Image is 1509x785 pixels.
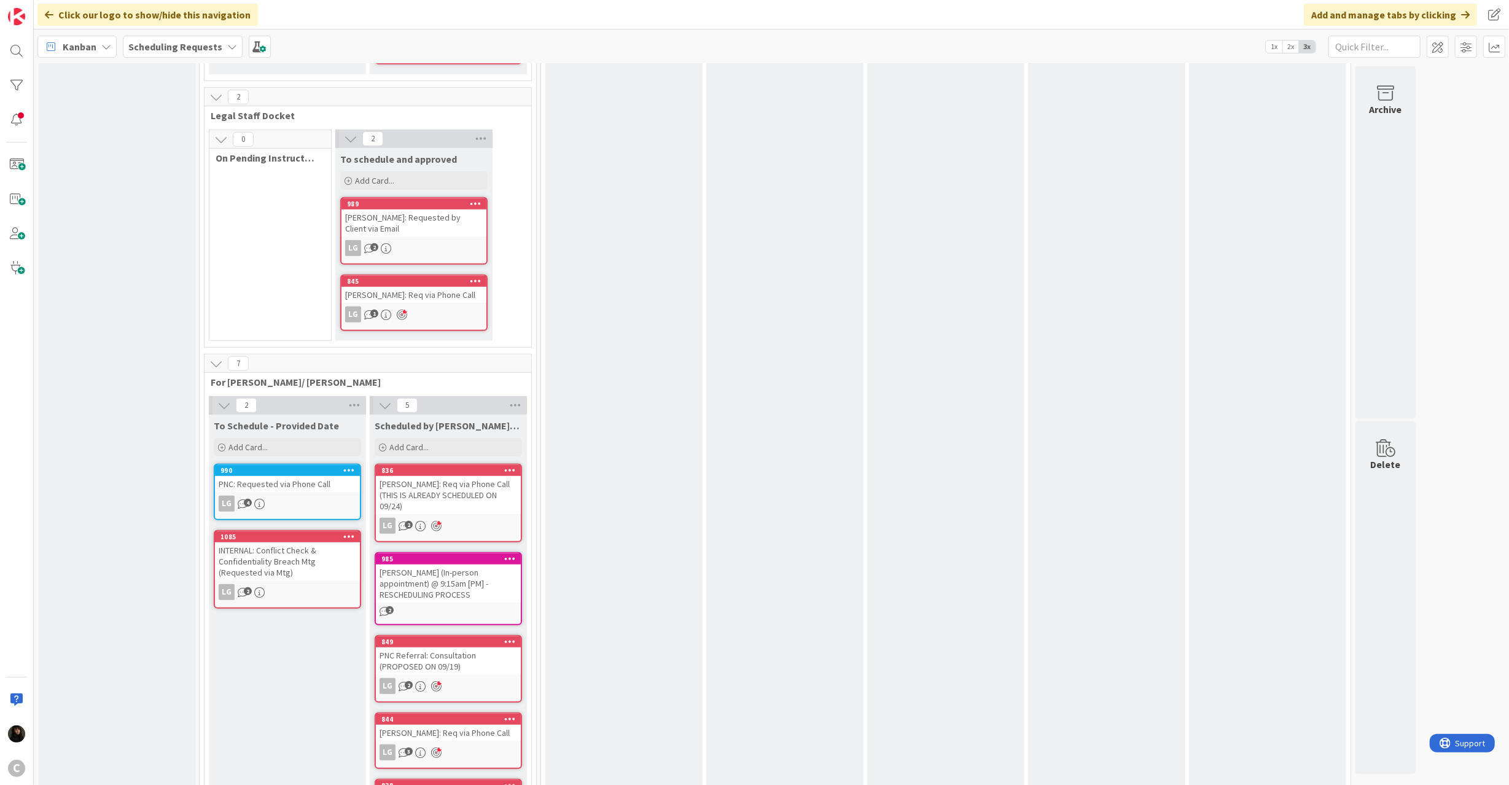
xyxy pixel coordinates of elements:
[386,606,394,614] span: 2
[233,132,254,147] span: 0
[341,209,486,236] div: [PERSON_NAME]: Requested by Client via Email
[214,420,339,432] span: To Schedule - Provided Date
[26,2,56,17] span: Support
[341,287,486,303] div: [PERSON_NAME]: Req via Phone Call
[381,555,521,563] div: 985
[381,638,521,646] div: 849
[380,518,396,534] div: LG
[362,131,383,146] span: 2
[376,465,521,476] div: 836
[405,521,413,529] span: 2
[1370,102,1402,117] div: Archive
[340,153,457,165] span: To schedule and approved
[376,647,521,674] div: PNC Referral: Consultation (PROPOSED ON 09/19)
[215,584,360,600] div: LG
[211,109,516,122] span: Legal Staff Docket
[376,465,521,514] div: 836[PERSON_NAME]: Req via Phone Call (THIS IS ALREADY SCHEDULED ON 09/24)
[1304,4,1477,26] div: Add and manage tabs by clicking
[215,496,360,512] div: LG
[376,636,521,647] div: 849
[215,531,360,580] div: 1085INTERNAL: Conflict Check & Confidentiality Breach Mtg (Requested via Mtg)
[215,476,360,492] div: PNC: Requested via Phone Call
[1371,457,1401,472] div: Delete
[244,587,252,595] span: 2
[345,307,361,322] div: LG
[381,715,521,724] div: 844
[211,376,516,388] span: For Laine Guevarra/ Pring Matondo
[220,533,360,541] div: 1085
[1266,41,1282,53] span: 1x
[376,518,521,534] div: LG
[380,744,396,760] div: LG
[376,725,521,741] div: [PERSON_NAME]: Req via Phone Call
[219,584,235,600] div: LG
[341,240,486,256] div: LG
[1282,41,1299,53] span: 2x
[1299,41,1316,53] span: 3x
[216,152,316,164] span: On Pending Instructed by Legal
[376,553,521,603] div: 985[PERSON_NAME] (In-person appointment) @ 9:15am [PM] - RESCHEDULING PROCESS
[381,466,521,475] div: 836
[376,714,521,725] div: 844
[341,276,486,303] div: 845[PERSON_NAME]: Req via Phone Call
[341,276,486,287] div: 845
[37,4,258,26] div: Click our logo to show/hide this navigation
[215,542,360,580] div: INTERNAL: Conflict Check & Confidentiality Breach Mtg (Requested via Mtg)
[341,198,486,209] div: 989
[128,41,222,53] b: Scheduling Requests
[347,200,486,208] div: 989
[345,240,361,256] div: LG
[63,39,96,54] span: Kanban
[376,564,521,603] div: [PERSON_NAME] (In-person appointment) @ 9:15am [PM] - RESCHEDULING PROCESS
[376,678,521,694] div: LG
[8,725,25,743] img: ES
[215,465,360,476] div: 990
[220,466,360,475] div: 990
[376,714,521,741] div: 844[PERSON_NAME]: Req via Phone Call
[389,442,429,453] span: Add Card...
[376,636,521,674] div: 849PNC Referral: Consultation (PROPOSED ON 09/19)
[380,678,396,694] div: LG
[215,465,360,492] div: 990PNC: Requested via Phone Call
[375,420,522,432] span: Scheduled by Laine/Pring
[341,307,486,322] div: LG
[244,499,252,507] span: 4
[236,398,257,413] span: 2
[405,681,413,689] span: 2
[228,356,249,371] span: 7
[8,760,25,777] div: C
[219,496,235,512] div: LG
[376,744,521,760] div: LG
[405,748,413,756] span: 3
[397,398,418,413] span: 5
[228,442,268,453] span: Add Card...
[347,277,486,286] div: 845
[355,175,394,186] span: Add Card...
[1328,36,1421,58] input: Quick Filter...
[215,531,360,542] div: 1085
[341,198,486,236] div: 989[PERSON_NAME]: Requested by Client via Email
[8,8,25,25] img: Visit kanbanzone.com
[376,476,521,514] div: [PERSON_NAME]: Req via Phone Call (THIS IS ALREADY SCHEDULED ON 09/24)
[376,553,521,564] div: 985
[370,243,378,251] span: 2
[370,310,378,318] span: 1
[228,90,249,104] span: 2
